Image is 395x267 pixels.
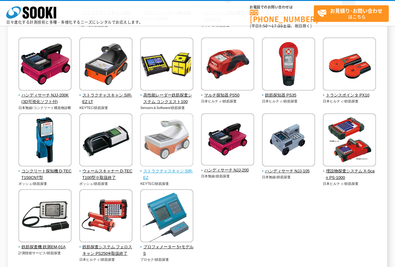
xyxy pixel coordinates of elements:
img: 鉄筋探査機 鉄測EM-01A [18,189,72,244]
img: ウォールスキャナー D-TECT100型※取扱終了 [79,113,132,168]
span: (平日 ～ 土日、祝日除く) [250,23,312,29]
span: ハンディサーチ NJJ-200 [201,167,254,174]
p: 日本無線/鉄筋探査 [201,174,254,179]
img: ストラクチャスキャン SIR-EZ [140,113,193,168]
a: 鉄筋探査システム フェロスキャン PS250※取扱終了 [79,238,133,257]
span: ストラクチャスキャン SIR-EZ [140,168,194,181]
img: プロフォメーター 5+モデルS [140,189,193,244]
a: プロフォメーター 5+モデルS [140,238,194,257]
img: 埋設物探査システム X-Scan PS-1000 [323,113,376,168]
p: 日本ヒルティ/鉄筋探査 [323,181,376,186]
span: お電話でのお問い合わせは [250,5,314,9]
span: ウォールスキャナー D-TECT100型※取扱終了 [79,168,133,181]
span: マルチ探知器 PS50 [201,92,254,99]
span: はこちら [317,6,388,21]
img: 鉄筋探査システム フェロスキャン PS250※取扱終了 [79,189,132,244]
p: 日本無線/鉄筋探査 [262,175,315,180]
img: トランスポインタ PX10 [323,37,376,92]
img: 鉄筋探知器 PS35 [262,37,315,92]
a: コンクリート探知機 D-TECT150CNT型 [18,162,72,181]
span: 鉄筋探知器 PS35 [262,92,315,99]
p: ボッシュ/鉄筋探査 [18,181,72,186]
p: KEYTEC/鉄筋探査 [140,181,194,186]
a: ストラクチャスキャン SIR-EZ LT [79,86,133,105]
a: ハンディサーチ NJJ-200K(3D可視化ソフト付) [18,86,72,105]
img: ハンディサーチ NJJ-200K(3D可視化ソフト付) [18,37,72,92]
span: プロフォメーター 5+モデルS [140,244,194,257]
span: コンクリート探知機 D-TECT150CNT型 [18,168,72,181]
a: お見積り･お問い合わせはこちら [314,5,389,22]
a: ハンディサーチ NJJ-105 [262,162,315,175]
span: 鉄筋探査機 鉄測EM-01A [18,244,72,250]
img: コンクリート探知機 D-TECT150CNT型 [18,113,72,168]
img: マルチ探知器 PS50 [201,37,254,92]
span: ハンディサーチ NJJ-105 [262,168,315,175]
span: 17:30 [272,23,283,29]
a: 埋設物探査システム X-Scan PS-1000 [323,162,376,181]
span: 埋設物探査システム X-Scan PS-1000 [323,168,376,181]
img: 高性能レーダー鉄筋探査システム コンクエスト100 [140,37,193,92]
a: ウォールスキャナー D-TECT100型※取扱終了 [79,162,133,181]
p: 日本無線/コンクリート構造物診断 [18,105,72,111]
p: 日本ヒルティ/鉄筋探査 [79,257,133,262]
p: Sensors＆Software/鉄筋探査 [140,105,194,111]
p: 日本ヒルティ/鉄筋探査 [323,99,376,104]
span: 8:50 [259,23,268,29]
a: [PHONE_NUMBER] [250,10,314,22]
p: KEYTEC/鉄筋探査 [79,105,133,111]
a: マルチ探知器 PS50 [201,86,254,99]
span: ストラクチャスキャン SIR-EZ LT [79,92,133,105]
a: ストラクチャスキャン SIR-EZ [140,162,194,181]
span: 鉄筋探査システム フェロスキャン PS250※取扱終了 [79,244,133,257]
a: 鉄筋探知器 PS35 [262,86,315,99]
strong: お見積り･お問い合わせ [330,7,383,14]
a: ハンディサーチ NJJ-200 [201,161,254,174]
span: トランスポインタ PX10 [323,92,376,99]
p: 日本ヒルティ/鉄筋探査 [201,99,254,104]
p: ボッシュ/鉄筋探査 [79,181,133,186]
p: 日々進化する計測技術と多種・多様化するニーズにレンタルでお応えします。 [6,20,143,24]
a: 鉄筋探査機 鉄測EM-01A [18,238,72,250]
span: ハンディサーチ NJJ-200K(3D可視化ソフト付) [18,92,72,105]
img: ハンディサーチ NJJ-105 [262,113,315,168]
a: トランスポインタ PX10 [323,86,376,99]
p: 計測技術サービス/鉄筋探査 [18,250,72,256]
p: プロセク/鉄筋探査 [140,257,194,262]
span: 高性能レーダー鉄筋探査システム コンクエスト100 [140,92,194,105]
a: 高性能レーダー鉄筋探査システム コンクエスト100 [140,86,194,105]
img: ハンディサーチ NJJ-200 [201,113,254,167]
p: 日本ヒルティ/鉄筋探査 [262,99,315,104]
img: ストラクチャスキャン SIR-EZ LT [79,37,132,92]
